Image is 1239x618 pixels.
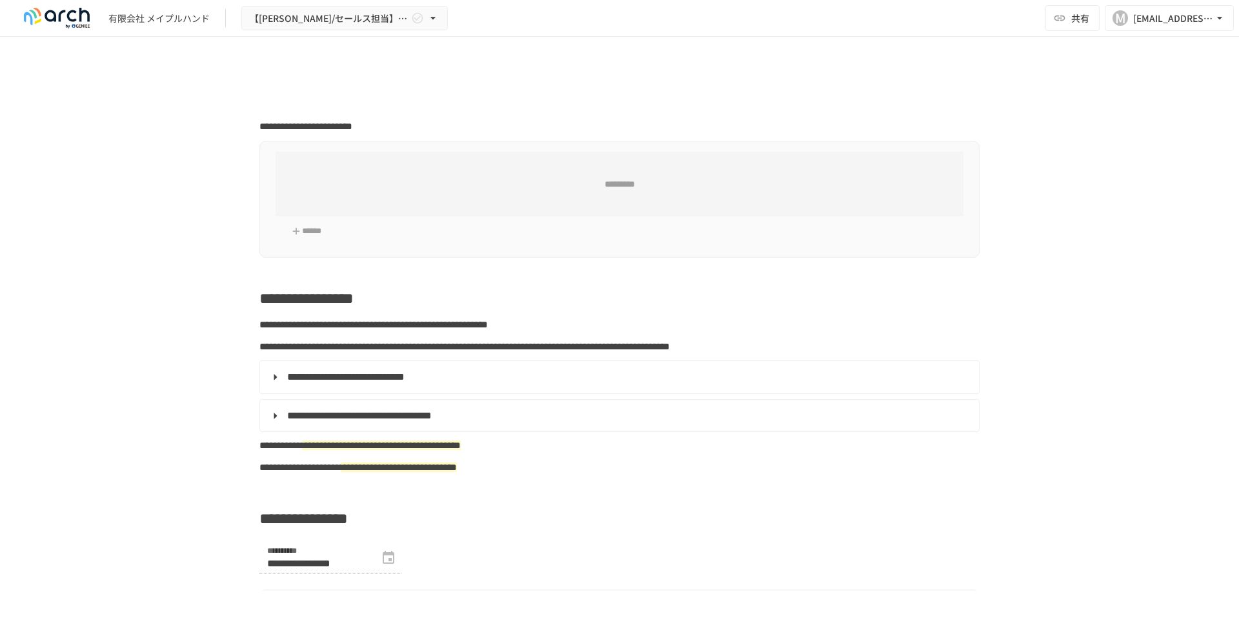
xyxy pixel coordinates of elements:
[1071,11,1089,25] span: 共有
[241,6,448,31] button: 【[PERSON_NAME]/セールス担当】有限会社メイプルハンド様_初期設定サポート
[250,10,408,26] span: 【[PERSON_NAME]/セールス担当】有限会社メイプルハンド様_初期設定サポート
[1105,5,1234,31] button: M[EMAIL_ADDRESS][DOMAIN_NAME]
[108,12,210,25] div: 有限会社 メイプルハンド
[1133,10,1213,26] div: [EMAIL_ADDRESS][DOMAIN_NAME]
[1045,5,1100,31] button: 共有
[1113,10,1128,26] div: M
[15,8,98,28] img: logo-default@2x-9cf2c760.svg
